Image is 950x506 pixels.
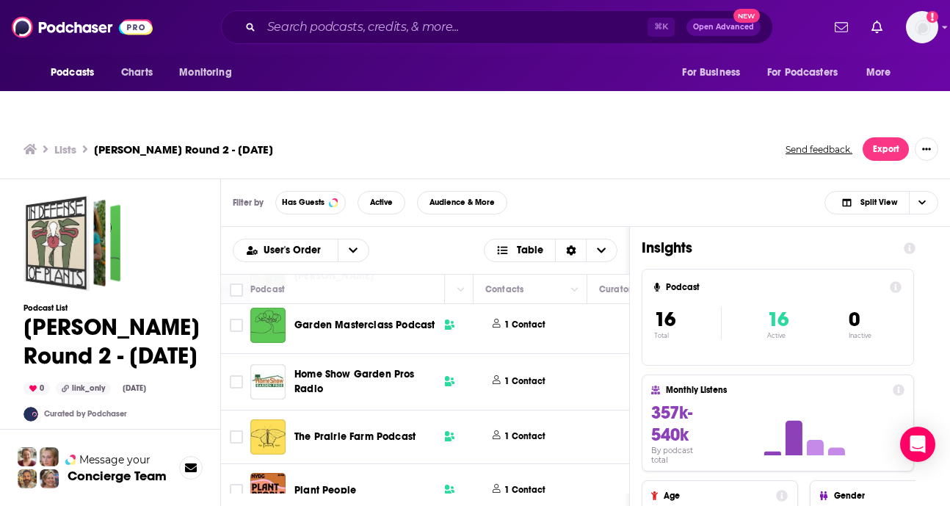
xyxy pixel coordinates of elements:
h3: [PERSON_NAME] Round 2 - [DATE] [94,142,273,156]
button: open menu [856,59,910,87]
img: Jules Profile [40,447,59,466]
p: 1 Contact [504,484,545,496]
span: The Prairie Farm Podcast [294,430,416,443]
span: Toggle select row [230,375,243,388]
h4: By podcast total [651,446,711,465]
span: For Business [682,62,740,83]
h1: Insights [642,239,892,257]
span: Garden Masterclass Podcast [294,319,435,331]
button: Choose View [484,239,618,262]
span: ⌘ K [648,18,675,37]
a: Charts [112,59,162,87]
h4: Age [664,491,770,501]
span: 0 [849,307,860,332]
img: Jon Profile [18,469,37,488]
img: User Profile [906,11,938,43]
h4: Podcast [666,282,884,292]
span: Table [517,245,543,256]
span: 16 [654,307,675,332]
h4: Monthly Listens [666,385,886,395]
span: Toggle select row [230,319,243,332]
div: Search podcasts, credits, & more... [221,10,773,44]
span: Toggle select row [230,430,243,444]
img: Home Show Garden Pros Radio [250,364,286,400]
button: Send feedback. [781,143,857,156]
span: Open Advanced [693,24,754,31]
span: Home Show Garden Pros Radio [294,368,415,395]
button: Has Guests [275,191,346,214]
p: 1 Contact [504,319,545,331]
span: New [733,9,760,23]
a: Home Show Garden Pros Radio [294,367,440,397]
p: 1 Contact [504,430,545,443]
button: open menu [40,59,113,87]
h3: Filter by [233,198,264,208]
span: 357k-540k [651,402,692,446]
span: Podcasts [51,62,94,83]
button: Show profile menu [906,11,938,43]
button: open menu [169,59,250,87]
button: open menu [758,59,859,87]
img: Podchaser - Follow, Share and Rate Podcasts [12,13,153,41]
a: David Mizejewski Round 2 - Sept 29, 2025 [23,195,120,292]
div: Curator's Notes [599,281,662,298]
a: The Prairie Farm Podcast [294,430,416,444]
div: Sort Direction [555,239,586,261]
span: Monitoring [179,62,231,83]
span: Message your [79,452,151,467]
h2: Choose List sort [233,239,369,262]
img: Barbara Profile [40,469,59,488]
button: open menu [672,59,758,87]
span: Charts [121,62,153,83]
div: link_only [56,382,111,395]
h3: Concierge Team [68,469,167,483]
div: 0 [23,382,50,395]
a: Plant People [294,483,356,498]
span: Split View [860,198,897,206]
span: Active [370,198,393,206]
p: Total [654,332,721,339]
button: open menu [338,239,369,261]
a: Lists [54,142,76,156]
span: Has Guests [282,198,324,206]
span: Logged in as HSimon [906,11,938,43]
p: Active [767,332,788,339]
a: Garden Masterclass Podcast [294,318,435,333]
span: For Podcasters [767,62,838,83]
button: 1 Contact [485,306,557,344]
button: Show More Button [915,137,938,161]
button: Choose View [824,191,938,214]
button: Audience & More [417,191,507,214]
img: ConnectPod [23,407,38,422]
h3: Podcast List [23,303,200,313]
button: 1 Contact [485,419,557,455]
span: More [866,62,891,83]
button: 1 Contact [485,363,557,401]
h1: [PERSON_NAME] Round 2 - [DATE] [23,313,200,370]
svg: Add a profile image [927,11,938,23]
button: Column Actions [452,281,470,298]
img: The Prairie Farm Podcast [250,419,286,455]
div: Contacts [485,281,523,298]
span: Audience & More [429,198,495,206]
img: Garden Masterclass Podcast [250,308,286,343]
input: Search podcasts, credits, & more... [261,15,648,39]
button: Column Actions [566,281,584,298]
button: Export [863,137,909,161]
span: 16 [767,307,788,332]
button: open menu [233,245,338,256]
span: Plant People [294,484,356,496]
a: Show notifications dropdown [866,15,888,40]
p: 1 Contact [504,375,545,388]
a: Show notifications dropdown [829,15,854,40]
button: Open AdvancedNew [686,18,761,36]
div: Open Intercom Messenger [900,427,935,462]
